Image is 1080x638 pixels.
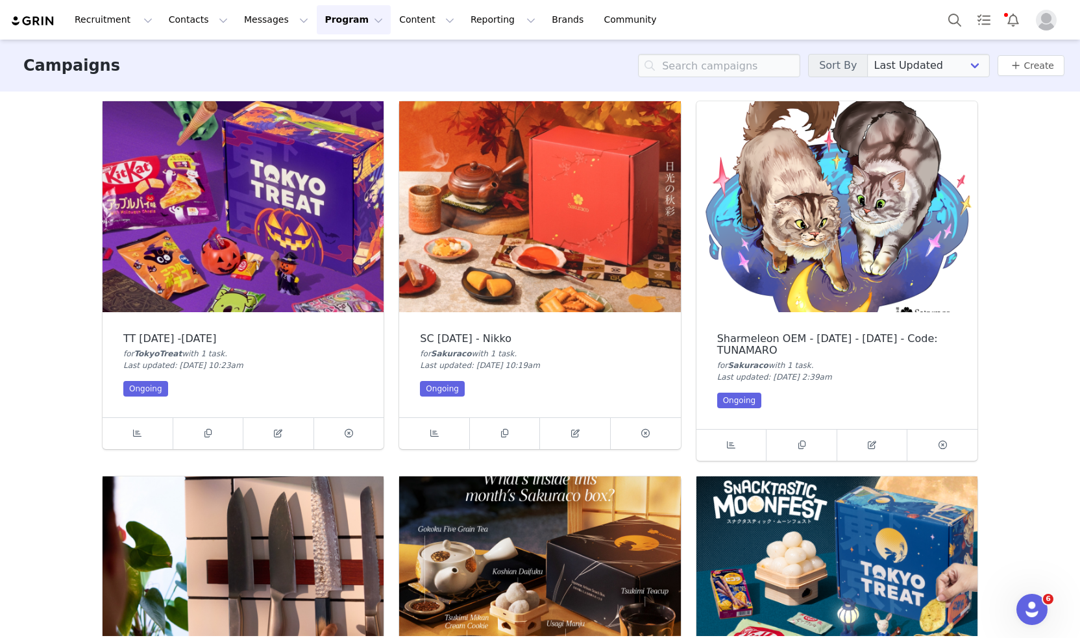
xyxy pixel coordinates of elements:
div: TT [DATE] -[DATE] [123,333,363,345]
div: for with 1 task . [420,348,659,360]
div: Sharmeleon OEM - [DATE] - [DATE] - Code: TUNAMARO [717,333,957,356]
button: Reporting [463,5,543,34]
a: Community [596,5,670,34]
a: Tasks [970,5,998,34]
span: Sakuraco [431,349,472,358]
div: for with 1 task . [717,360,957,371]
span: Sakuraco [728,361,768,370]
button: Profile [1028,10,1070,31]
div: Ongoing [123,381,168,397]
img: SC September 2025 - Nikko [399,101,680,312]
h3: Campaigns [23,54,120,77]
button: Create [998,55,1064,76]
button: Search [940,5,969,34]
span: 6 [1043,594,1053,604]
button: Recruitment [67,5,160,34]
iframe: Intercom live chat [1016,594,1048,625]
img: grin logo [10,15,56,27]
div: Last updated: [DATE] 10:23am [123,360,363,371]
button: Contacts [161,5,236,34]
span: TokyoTreat [134,349,182,358]
div: Ongoing [420,381,465,397]
div: SC [DATE] - Nikko [420,333,659,345]
button: Messages [236,5,316,34]
img: placeholder-profile.jpg [1036,10,1057,31]
input: Search campaigns [638,54,800,77]
button: Notifications [999,5,1027,34]
div: Last updated: [DATE] 10:19am [420,360,659,371]
div: for with 1 task . [123,348,363,360]
a: Brands [544,5,595,34]
div: Last updated: [DATE] 2:39am [717,371,957,383]
button: Content [391,5,462,34]
button: Program [317,5,391,34]
img: Sharmeleon OEM - August 2025 - Tsukimi - Code: TUNAMARO [696,101,977,312]
div: Ongoing [717,393,762,408]
a: Create [1008,58,1054,73]
img: TT September 2025 -Halloween [103,101,384,312]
